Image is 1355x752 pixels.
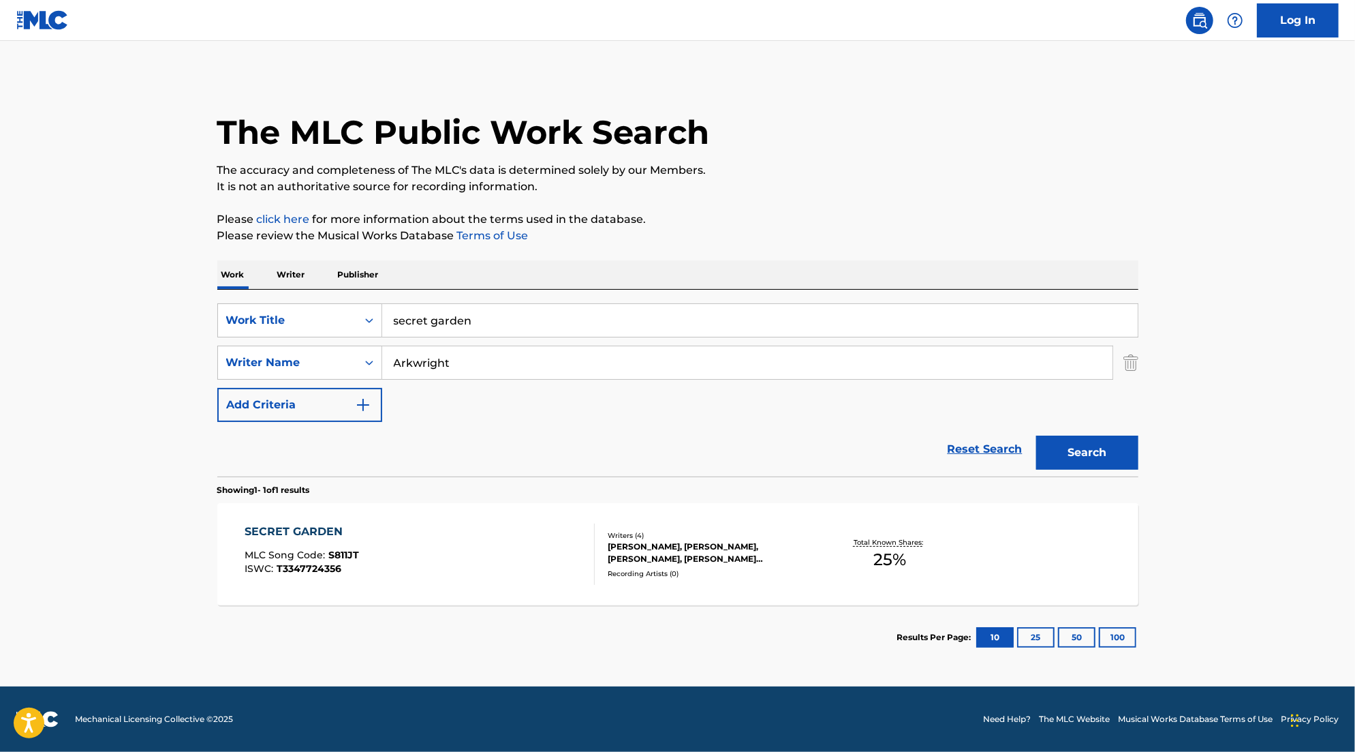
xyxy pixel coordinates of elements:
p: Work [217,260,249,289]
div: Writer Name [226,355,349,371]
a: The MLC Website [1039,713,1110,725]
a: Musical Works Database Terms of Use [1118,713,1273,725]
div: SECRET GARDEN [245,524,359,540]
p: Showing 1 - 1 of 1 results [217,484,310,496]
a: Reset Search [941,434,1029,464]
span: S811JT [328,549,359,561]
span: Mechanical Licensing Collective © 2025 [75,713,233,725]
div: [PERSON_NAME], [PERSON_NAME], [PERSON_NAME], [PERSON_NAME] [PERSON_NAME] [608,541,813,565]
img: logo [16,711,59,727]
p: Publisher [334,260,383,289]
button: Search [1036,436,1138,470]
button: 10 [976,627,1014,648]
button: 50 [1058,627,1095,648]
p: It is not an authoritative source for recording information. [217,179,1138,195]
button: Add Criteria [217,388,382,422]
a: SECRET GARDENMLC Song Code:S811JTISWC:T3347724356Writers (4)[PERSON_NAME], [PERSON_NAME], [PERSON... [217,503,1138,605]
a: Log In [1257,3,1339,37]
span: ISWC : [245,562,277,575]
img: help [1227,12,1243,29]
a: Public Search [1186,7,1213,34]
button: 25 [1017,627,1055,648]
div: Writers ( 4 ) [608,530,813,541]
h1: The MLC Public Work Search [217,112,710,153]
div: Recording Artists ( 0 ) [608,569,813,579]
form: Search Form [217,303,1138,477]
span: T3347724356 [277,562,341,575]
div: Work Title [226,312,349,329]
button: 100 [1099,627,1136,648]
p: Please review the Musical Works Database [217,228,1138,244]
span: MLC Song Code : [245,549,328,561]
div: Drag [1291,700,1299,741]
p: The accuracy and completeness of The MLC's data is determined solely by our Members. [217,162,1138,179]
div: Help [1221,7,1249,34]
a: Privacy Policy [1281,713,1339,725]
img: search [1192,12,1208,29]
a: click here [257,213,310,226]
img: Delete Criterion [1123,346,1138,380]
span: 25 % [873,547,906,572]
p: Total Known Shares: [854,537,926,547]
img: 9d2ae6d4665cec9f34b9.svg [355,397,371,413]
iframe: Chat Widget [1287,687,1355,752]
a: Terms of Use [454,229,529,242]
p: Writer [273,260,309,289]
a: Need Help? [983,713,1031,725]
p: Results Per Page: [897,631,975,644]
p: Please for more information about the terms used in the database. [217,211,1138,228]
img: MLC Logo [16,10,69,30]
